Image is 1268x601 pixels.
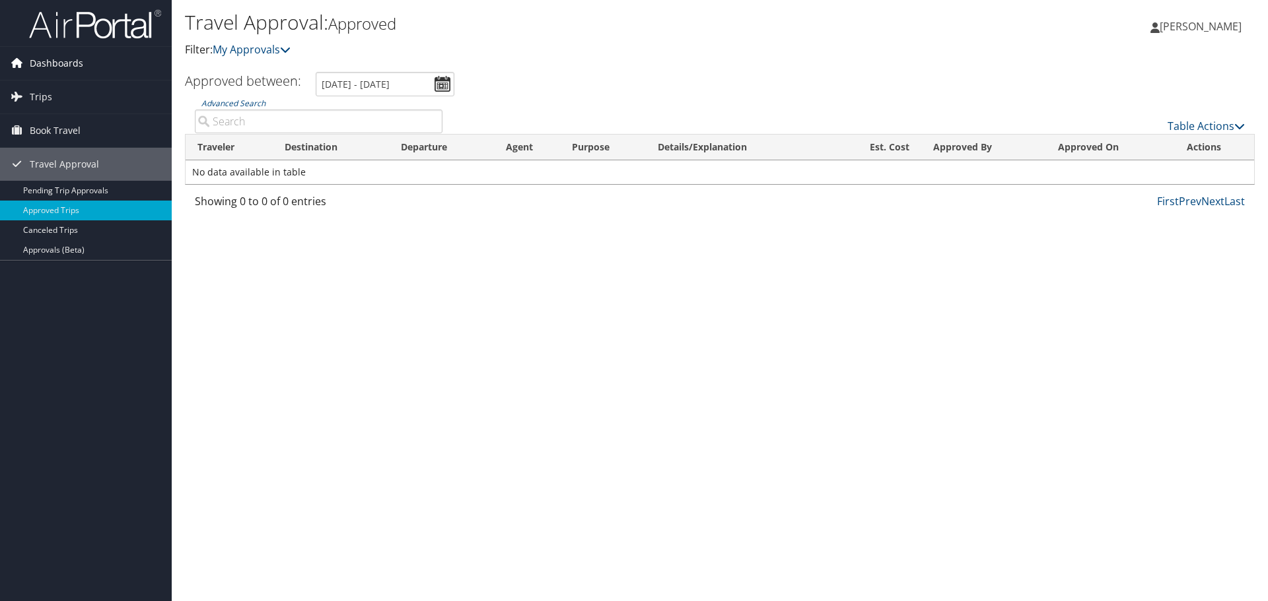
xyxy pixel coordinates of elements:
p: Filter: [185,42,898,59]
a: My Approvals [213,42,291,57]
input: Advanced Search [195,110,442,133]
th: Destination: activate to sort column ascending [273,135,390,160]
th: Approved On: activate to sort column ascending [1046,135,1174,160]
th: Approved By: activate to sort column ascending [921,135,1046,160]
small: Approved [328,13,396,34]
th: Purpose [560,135,646,160]
h1: Travel Approval: [185,9,898,36]
a: Next [1201,194,1224,208]
span: Book Travel [30,114,81,147]
th: Traveler: activate to sort column ascending [186,135,273,160]
h3: Approved between: [185,72,301,90]
input: [DATE] - [DATE] [316,72,454,96]
th: Departure: activate to sort column ascending [389,135,494,160]
a: Last [1224,194,1245,208]
th: Est. Cost: activate to sort column ascending [833,135,921,160]
a: Advanced Search [201,98,265,109]
th: Agent [494,135,560,160]
span: Travel Approval [30,148,99,181]
span: [PERSON_NAME] [1160,19,1242,34]
a: First [1157,194,1179,208]
div: Showing 0 to 0 of 0 entries [195,193,442,216]
th: Actions [1175,135,1254,160]
th: Details/Explanation [646,135,833,160]
a: Table Actions [1168,119,1245,133]
span: Trips [30,80,52,113]
img: airportal-logo.png [29,9,161,40]
span: Dashboards [30,47,83,80]
td: No data available in table [186,160,1254,184]
a: Prev [1179,194,1201,208]
a: [PERSON_NAME] [1150,7,1255,46]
